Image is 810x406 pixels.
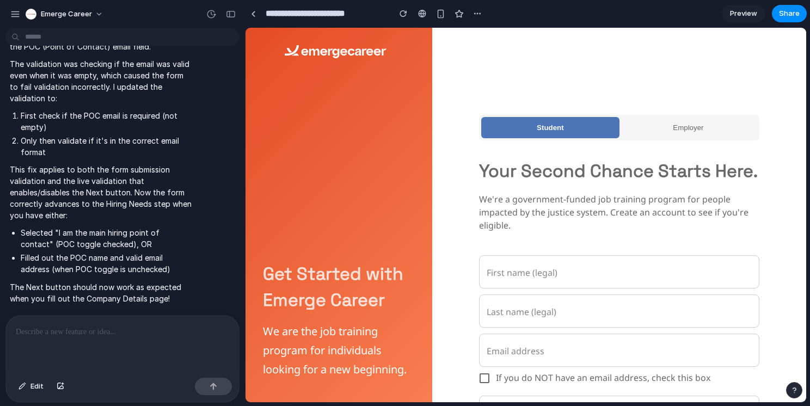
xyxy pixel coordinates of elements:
[13,378,49,395] button: Edit
[730,8,757,19] span: Preview
[10,281,192,304] p: The Next button should now work as expected when you fill out the Company Details page!
[250,343,465,358] span: If you do NOT have an email address, check this box
[10,164,192,221] p: This fix applies to both the form submission validation and the live validation that enables/disa...
[17,233,169,285] p: Get Started with Emerge Career
[10,58,192,104] p: The validation was checking if the email was valid even when it was empty, which caused the form ...
[236,89,374,110] button: Student
[291,96,318,104] span: Student
[722,5,765,22] a: Preview
[779,8,800,19] span: Share
[17,294,169,351] h6: We are the job training program for individuals looking for a new beginning.
[772,5,807,22] button: Share
[234,165,514,204] p: We're a government-funded job training program for people impacted by the justice system. Create ...
[234,130,514,156] p: Your Second Chance Starts Here.
[30,381,44,392] span: Edit
[21,135,192,158] li: Only then validate if it's in the correct email format
[21,110,192,133] li: First check if the POC email is required (not empty)
[21,227,192,250] li: Selected "I am the main hiring point of contact" (POC toggle checked), OR
[427,96,458,104] span: Employer
[41,9,92,20] span: Emerge Career
[374,89,512,110] button: Employer
[21,252,192,275] li: Filled out the POC name and valid email address (when POC toggle is unchecked)
[21,5,109,23] button: Emerge Career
